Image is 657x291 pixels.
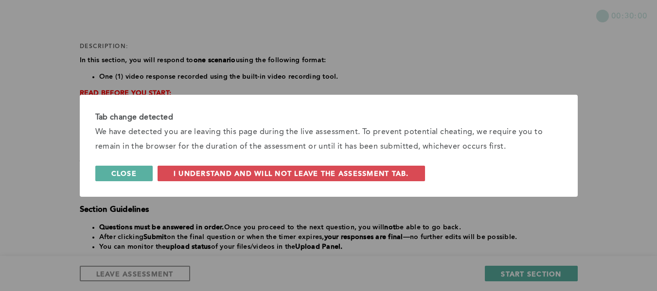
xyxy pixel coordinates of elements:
[174,169,409,178] span: I understand and will not leave the assessment tab.
[95,166,153,181] button: Close
[158,166,425,181] button: I understand and will not leave the assessment tab.
[95,110,562,125] div: Tab change detected
[111,169,137,178] span: Close
[95,125,562,154] div: We have detected you are leaving this page during the live assessment. To prevent potential cheat...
